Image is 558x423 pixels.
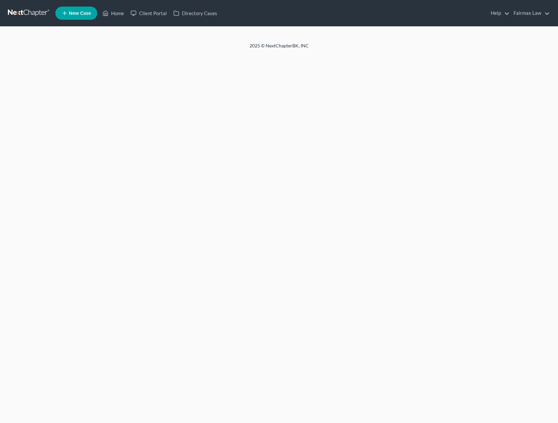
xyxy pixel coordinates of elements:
[99,7,127,19] a: Home
[170,7,220,19] a: Directory Cases
[487,7,510,19] a: Help
[55,7,97,20] new-legal-case-button: New Case
[510,7,550,19] a: Fairmax Law
[127,7,170,19] a: Client Portal
[91,42,467,54] div: 2025 © NextChapterBK, INC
